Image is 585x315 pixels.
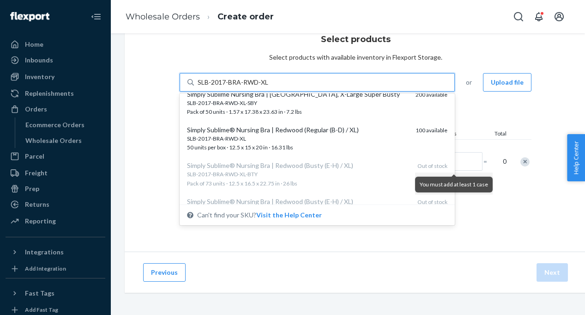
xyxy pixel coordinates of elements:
div: Replenishments [25,89,74,98]
span: Out of stock [417,162,447,169]
div: Add Integration [25,265,66,272]
button: Help Center [567,134,585,181]
div: Simply Sublime® Nursing Bra | Redwood (Regular (B-D) / XL) [187,125,408,135]
button: Upload file [483,73,531,92]
button: Open notifications [530,7,548,26]
span: Out of stock [417,198,447,205]
div: Inbounds [25,56,53,65]
span: 50 units per box · 12.5 x 15 x 20 in · 16.31 lbs [187,135,408,151]
div: Returns [25,200,49,209]
div: Remove Item [520,157,530,167]
button: Integrations [6,245,105,259]
div: Integrations [25,247,64,257]
span: 100 available [416,127,447,134]
a: Home [6,37,105,52]
div: Wholesale Orders [25,136,82,145]
a: Wholesale Orders [126,12,200,22]
div: Fast Tags [25,289,54,298]
a: Replenishments [6,86,105,101]
button: Fast Tags [6,286,105,301]
button: Open Search Box [509,7,528,26]
input: Number of boxes [442,152,482,171]
div: Simply Sublime® Nursing Bra | Redwood (Busty (E-H) / XL) [187,197,410,206]
div: Boxes [439,130,485,139]
button: Next [537,263,568,282]
ol: breadcrumbs [118,3,281,31]
div: Parcel [25,152,44,161]
button: Close Navigation [87,7,105,26]
div: Inventory [25,72,54,81]
a: Wholesale Orders [21,133,106,148]
div: Orders [25,105,47,114]
a: Inventory [6,69,105,84]
h3: Select products [321,33,391,45]
span: 0 [497,157,507,166]
span: or [466,78,472,87]
a: Parcel [6,149,105,164]
button: Open account menu [550,7,568,26]
span: Can't find your SKU? [197,210,322,220]
button: Simply Sublime® Nursing Bra | Redwood (Busty (E-H) / XL)SLB-2017-BRA-RWD-XL-BTY50 units per box ·... [256,210,322,220]
a: Orders [6,102,105,117]
a: Ecommerce Orders [21,117,106,132]
div: Home [25,40,43,49]
div: SLB-2017-BRA-RWD-XL [187,135,408,142]
div: SLB-2017-BRA-RWD-XL-BTY [187,170,410,178]
div: Simply Sublime® Nursing Bra | Redwood (Busty (E-H) / XL) [187,161,410,170]
span: 200 available [416,91,447,98]
a: Prep [6,181,105,196]
div: Prep [25,184,39,193]
div: Reporting [25,216,56,226]
div: Simply Sublime Nursing Bra | [GEOGRAPHIC_DATA], X-Large Super Busty [187,90,408,99]
span: = [483,157,493,166]
span: Pack of 73 units · 12.5 x 16.5 x 22.75 in · 26 lbs [187,170,410,186]
a: Create order [217,12,274,22]
a: Reporting [6,214,105,229]
span: Pack of 50 units · 1.57 x 17.38 x 23.63 in · 7.2 lbs [187,99,408,115]
a: Add Integration [6,263,105,274]
div: Select products with available inventory in Flexport Storage. [269,53,442,62]
div: Total [485,130,508,139]
div: Ecommerce Orders [25,120,84,130]
button: Previous [143,263,186,282]
input: Simply Sublime® Nursing Bra | Redwood (Busty (E-H) / XL)SLB-2017-BRA-RWD-XL-BTY50 units per box ·... [198,78,269,87]
div: Add Fast Tag [25,306,58,314]
a: Inbounds [6,53,105,68]
img: Flexport logo [10,12,49,21]
div: SLB-2017-BRA-RWD-XL-SBY [187,99,408,107]
a: Freight [6,166,105,180]
a: Returns [6,197,105,212]
div: You must add at least 1 case [415,177,493,192]
div: Freight [25,168,48,178]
